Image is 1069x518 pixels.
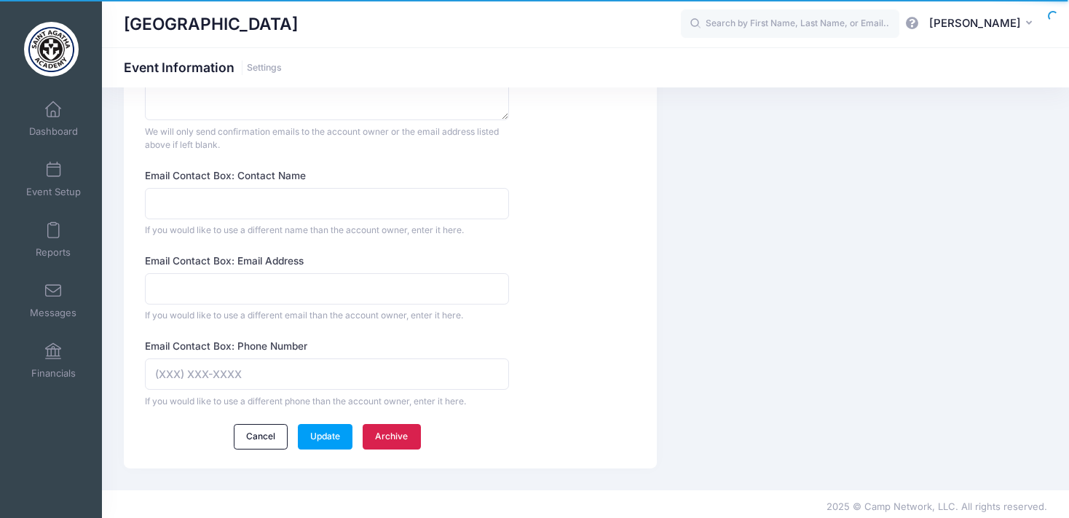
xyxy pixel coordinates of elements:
img: Saint Agatha Academy [24,22,79,76]
span: Messages [30,307,76,319]
label: Email Contact Box: Phone Number [145,339,307,353]
input: Search by First Name, Last Name, or Email... [681,9,899,39]
div: If you would like to use a different name than the account owner, enter it here. [145,224,509,237]
input: (XXX) XXX-XXXX [145,358,509,390]
label: Email Contact Box: Contact Name [145,168,306,183]
a: Reports [19,214,88,265]
a: Cancel [234,424,288,449]
div: If you would like to use a different email than the account owner, enter it here. [145,309,509,322]
a: Dashboard [19,93,88,144]
a: Settings [247,63,282,74]
span: Financials [31,367,76,380]
span: [PERSON_NAME] [929,15,1021,31]
label: Email Contact Box: Email Address [145,254,304,268]
span: Reports [36,246,71,259]
a: Update [298,424,353,449]
span: Event Setup [26,186,81,198]
div: We will only send confirmation emails to the account owner or the email address listed above if l... [145,125,509,152]
a: Messages [19,275,88,326]
span: 2025 © Camp Network, LLC. All rights reserved. [827,501,1047,512]
span: Dashboard [29,125,78,138]
h1: [GEOGRAPHIC_DATA] [124,7,298,41]
button: [PERSON_NAME] [920,7,1047,41]
a: Archive [363,424,421,449]
div: If you would like to use a different phone than the account owner, enter it here. [145,395,509,408]
a: Event Setup [19,154,88,205]
a: Financials [19,335,88,386]
h1: Event Information [124,60,282,75]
